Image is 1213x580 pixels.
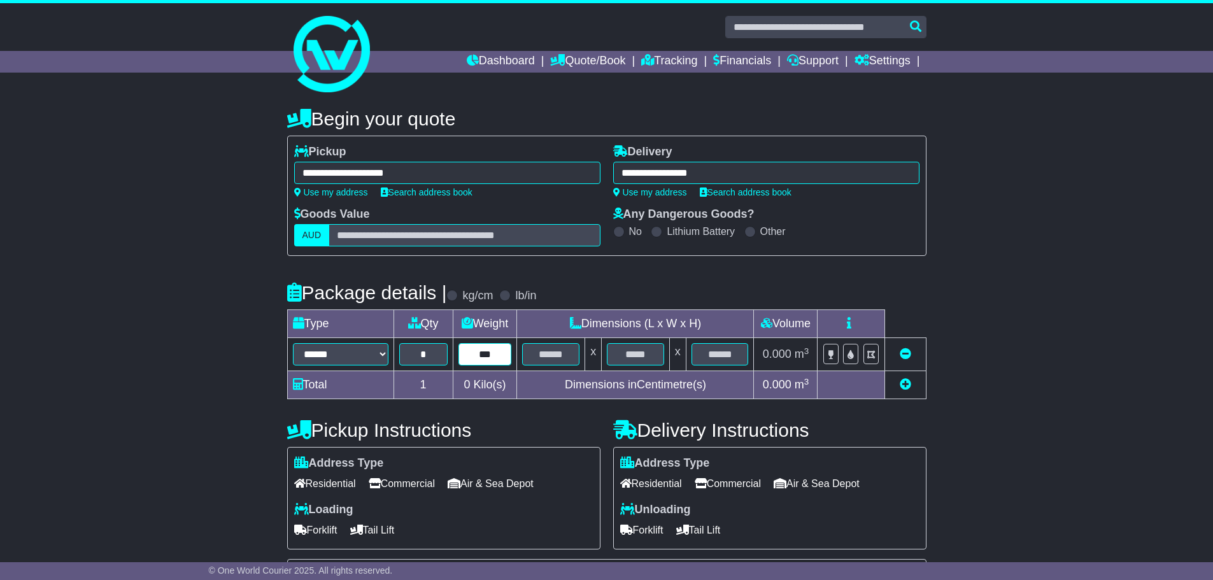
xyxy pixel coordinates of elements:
td: Weight [453,310,517,338]
a: Support [787,51,839,73]
span: 0.000 [763,348,791,360]
span: Air & Sea Depot [448,474,534,493]
td: x [669,338,686,371]
label: kg/cm [462,289,493,303]
a: Financials [713,51,771,73]
td: 1 [394,371,453,399]
label: Address Type [294,456,384,470]
h4: Pickup Instructions [287,420,600,441]
label: lb/in [515,289,536,303]
a: Use my address [294,187,368,197]
a: Add new item [900,378,911,391]
label: Delivery [613,145,672,159]
a: Dashboard [467,51,535,73]
label: Other [760,225,786,237]
label: Goods Value [294,208,370,222]
a: Use my address [613,187,687,197]
sup: 3 [804,346,809,356]
h4: Begin your quote [287,108,926,129]
label: No [629,225,642,237]
span: Commercial [369,474,435,493]
h4: Delivery Instructions [613,420,926,441]
span: Forklift [620,520,663,540]
a: Quote/Book [550,51,625,73]
a: Remove this item [900,348,911,360]
span: Residential [294,474,356,493]
td: Qty [394,310,453,338]
td: Type [287,310,394,338]
td: x [585,338,602,371]
td: Total [287,371,394,399]
a: Settings [855,51,911,73]
label: Address Type [620,456,710,470]
td: Volume [754,310,818,338]
sup: 3 [804,377,809,386]
span: 0.000 [763,378,791,391]
a: Tracking [641,51,697,73]
span: m [795,348,809,360]
h4: Package details | [287,282,447,303]
label: Unloading [620,503,691,517]
span: Tail Lift [350,520,395,540]
span: Residential [620,474,682,493]
label: Pickup [294,145,346,159]
span: Commercial [695,474,761,493]
label: Any Dangerous Goods? [613,208,755,222]
span: Tail Lift [676,520,721,540]
span: Forklift [294,520,337,540]
span: Air & Sea Depot [774,474,860,493]
td: Dimensions in Centimetre(s) [517,371,754,399]
label: Loading [294,503,353,517]
span: m [795,378,809,391]
label: AUD [294,224,330,246]
a: Search address book [700,187,791,197]
span: © One World Courier 2025. All rights reserved. [209,565,393,576]
td: Dimensions (L x W x H) [517,310,754,338]
td: Kilo(s) [453,371,517,399]
a: Search address book [381,187,472,197]
span: 0 [464,378,470,391]
label: Lithium Battery [667,225,735,237]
